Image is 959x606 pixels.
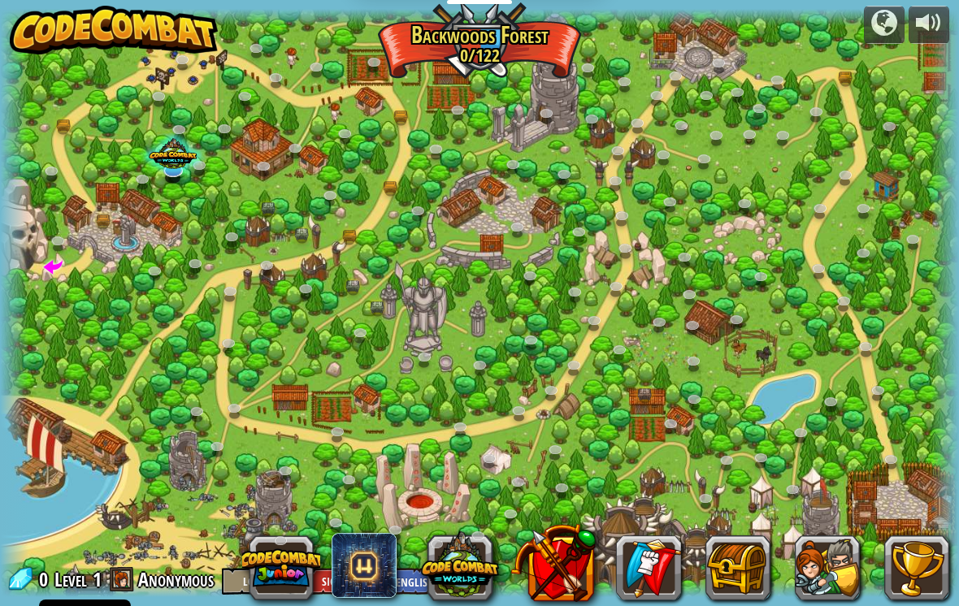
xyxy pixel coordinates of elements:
[10,6,218,54] img: CodeCombat - Learn how to code by playing a game
[39,566,53,592] span: 0
[54,566,87,593] span: Level
[138,566,214,592] span: Anonymous
[864,6,905,44] button: Campaigns
[222,568,295,595] button: Log In
[93,566,102,592] span: 1
[909,6,949,44] button: Adjust volume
